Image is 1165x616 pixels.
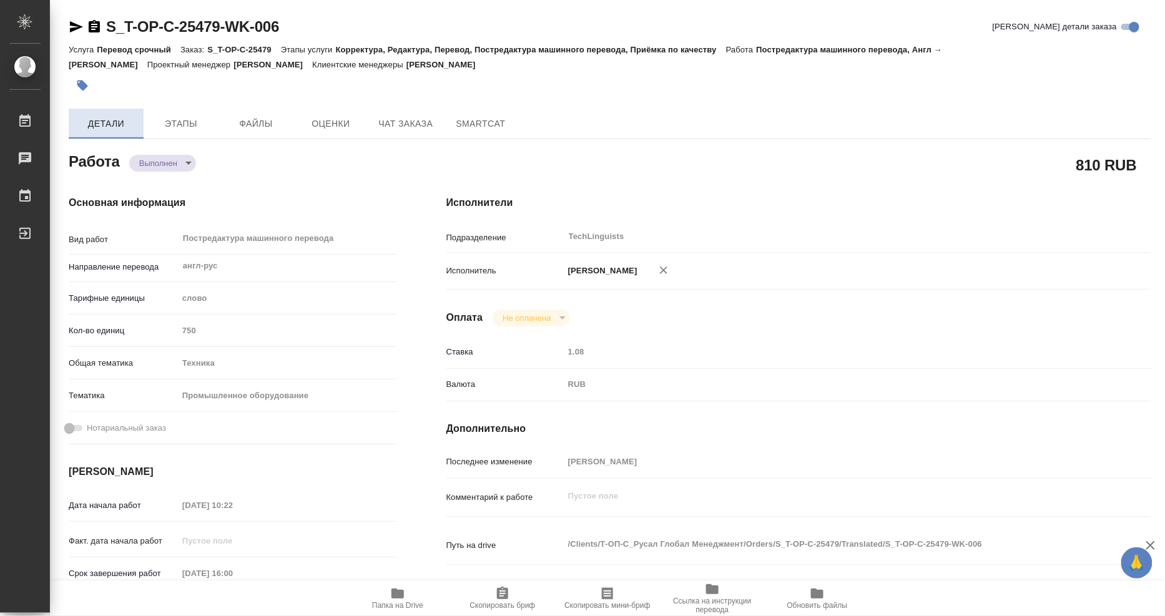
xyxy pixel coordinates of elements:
span: SmartCat [451,116,511,132]
p: Перевод срочный [97,45,180,54]
p: [PERSON_NAME] [564,265,637,277]
p: Срок завершения работ [69,567,178,580]
button: Папка на Drive [345,581,450,616]
p: Услуга [69,45,97,54]
p: Этапы услуги [281,45,336,54]
button: Скопировать ссылку [87,19,102,34]
button: Ссылка на инструкции перевода [660,581,765,616]
p: Факт. дата начала работ [69,535,178,547]
p: Проектный менеджер [147,60,233,69]
p: Путь на drive [446,539,564,552]
p: Вид работ [69,233,178,246]
button: Не оплачена [499,313,554,323]
p: Направление перевода [69,261,178,273]
h4: Оплата [446,310,483,325]
span: Папка на Drive [372,601,423,610]
button: Скопировать бриф [450,581,555,616]
p: Клиентские менеджеры [312,60,406,69]
span: Скопировать бриф [469,601,535,610]
p: Подразделение [446,232,564,244]
input: Пустое поле [564,452,1093,471]
button: Скопировать ссылку для ЯМессенджера [69,19,84,34]
span: Оценки [301,116,361,132]
span: Этапы [151,116,211,132]
span: Чат заказа [376,116,436,132]
p: Работа [726,45,757,54]
button: Выполнен [135,158,181,169]
button: Скопировать мини-бриф [555,581,660,616]
div: Промышленное оборудование [178,385,396,406]
div: Выполнен [129,155,196,172]
p: Исполнитель [446,265,564,277]
p: [PERSON_NAME] [233,60,312,69]
span: Нотариальный заказ [87,422,166,434]
p: Тематика [69,389,178,402]
h4: Основная информация [69,195,396,210]
p: Валюта [446,378,564,391]
button: Обновить файлы [765,581,870,616]
p: Дата начала работ [69,499,178,512]
span: Файлы [226,116,286,132]
p: Комментарий к работе [446,491,564,504]
span: Детали [76,116,136,132]
p: Заказ: [180,45,207,54]
div: Выполнен [493,310,569,326]
h2: Работа [69,149,120,172]
input: Пустое поле [178,496,287,514]
span: [PERSON_NAME] детали заказа [993,21,1117,33]
p: Корректура, Редактура, Перевод, Постредактура машинного перевода, Приёмка по качеству [336,45,726,54]
h4: [PERSON_NAME] [69,464,396,479]
input: Пустое поле [178,321,396,340]
div: слово [178,288,396,309]
button: 🙏 [1121,547,1153,579]
p: Общая тематика [69,357,178,369]
h2: 810 RUB [1076,154,1137,175]
a: S_T-OP-C-25479-WK-006 [106,18,279,35]
button: Удалить исполнителя [650,257,677,284]
h4: Исполнители [446,195,1151,210]
p: Тарифные единицы [69,292,178,305]
input: Пустое поле [178,564,287,582]
span: Скопировать мини-бриф [564,601,650,610]
span: 🙏 [1126,550,1148,576]
div: Техника [178,353,396,374]
input: Пустое поле [178,532,287,550]
h4: Дополнительно [446,421,1151,436]
p: Ставка [446,346,564,358]
button: Добавить тэг [69,72,96,99]
span: Ссылка на инструкции перевода [667,597,757,614]
textarea: /Clients/Т-ОП-С_Русал Глобал Менеджмент/Orders/S_T-OP-C-25479/Translated/S_T-OP-C-25479-WK-006 [564,534,1093,555]
span: Обновить файлы [787,601,848,610]
input: Пустое поле [564,343,1093,361]
p: S_T-OP-C-25479 [207,45,280,54]
div: RUB [564,374,1093,395]
p: [PERSON_NAME] [406,60,485,69]
p: Последнее изменение [446,456,564,468]
p: Кол-во единиц [69,325,178,337]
